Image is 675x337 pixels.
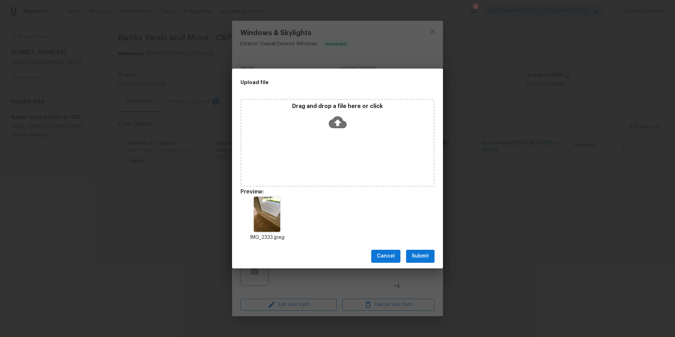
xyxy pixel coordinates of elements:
[254,197,280,232] img: 9k=
[242,103,433,110] p: Drag and drop a file here or click
[406,250,435,263] button: Submit
[371,250,400,263] button: Cancel
[240,78,403,86] h2: Upload file
[240,234,294,241] p: IMG_2333.jpeg
[412,252,429,261] span: Submit
[377,252,395,261] span: Cancel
